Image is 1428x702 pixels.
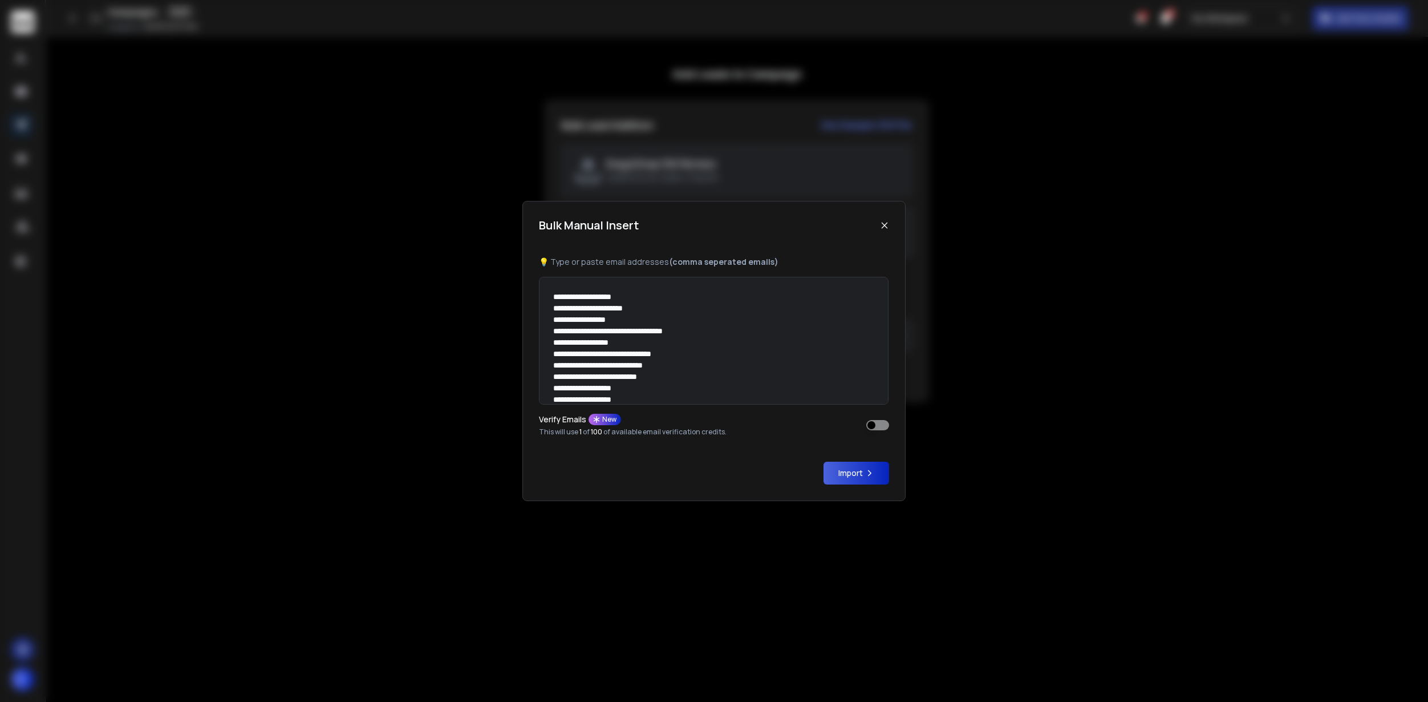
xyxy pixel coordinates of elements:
[823,462,889,485] button: Import
[539,427,727,437] p: This will use of of available email verification credits.
[539,217,639,233] h1: Bulk Manual Insert
[539,415,586,423] p: Verify Emails
[589,414,621,425] div: New
[579,427,582,437] span: 1
[669,256,778,267] b: (comma seperated emails)
[539,256,889,268] p: 💡 Type or paste email addresses
[591,427,602,437] span: 100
